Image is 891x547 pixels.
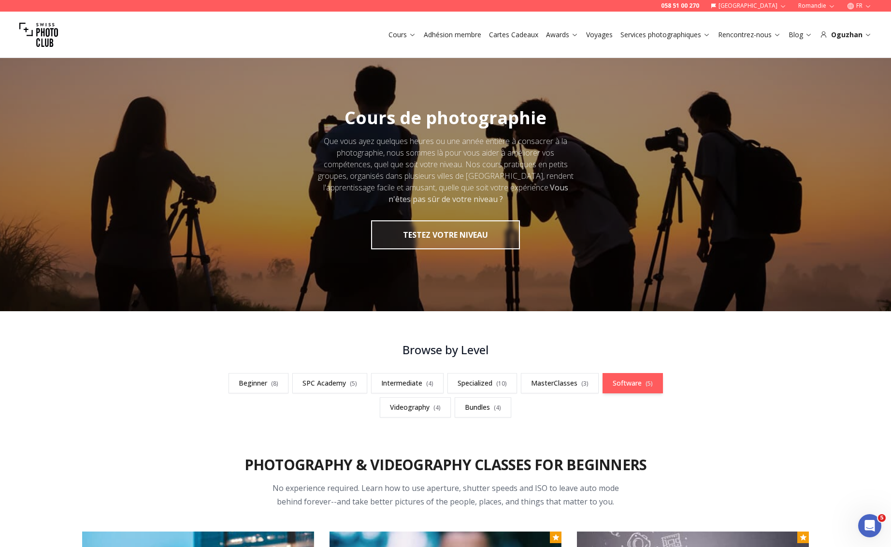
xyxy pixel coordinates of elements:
[314,135,577,205] div: Que vous ayez quelques heures ou une année entière à consacrer à la photographie, nous sommes là ...
[455,397,511,417] a: Bundles(4)
[789,30,812,40] a: Blog
[485,28,542,42] button: Cartes Cadeaux
[271,379,278,388] span: ( 8 )
[371,373,444,393] a: Intermediate(4)
[371,220,520,249] button: TESTEZ VOTRE NIVEAU
[424,30,481,40] a: Adhésion membre
[388,30,416,40] a: Cours
[521,373,599,393] a: MasterClasses(3)
[19,15,58,54] img: Swiss photo club
[581,379,589,388] span: ( 3 )
[494,403,501,412] span: ( 4 )
[380,397,451,417] a: Videography(4)
[273,483,619,507] span: No experience required. Learn how to use aperture, shutter speeds and ISO to leave auto mode behi...
[229,373,288,393] a: Beginner(8)
[582,28,617,42] button: Voyages
[433,403,441,412] span: ( 4 )
[420,28,485,42] button: Adhésion membre
[714,28,785,42] button: Rencontrez-nous
[646,379,653,388] span: ( 5 )
[878,514,886,522] span: 5
[350,379,357,388] span: ( 5 )
[345,106,546,130] span: Cours de photographie
[620,30,710,40] a: Services photographiques
[489,30,538,40] a: Cartes Cadeaux
[292,373,367,393] a: SPC Academy(5)
[820,30,872,40] div: Oguzhan
[546,30,578,40] a: Awards
[858,514,881,537] iframe: Intercom live chat
[661,2,699,10] a: 058 51 00 270
[206,342,685,358] h3: Browse by Level
[496,379,507,388] span: ( 10 )
[603,373,663,393] a: Software(5)
[785,28,816,42] button: Blog
[447,373,517,393] a: Specialized(10)
[244,456,647,474] h2: Photography & Videography Classes for Beginners
[586,30,613,40] a: Voyages
[426,379,433,388] span: ( 4 )
[617,28,714,42] button: Services photographiques
[542,28,582,42] button: Awards
[385,28,420,42] button: Cours
[718,30,781,40] a: Rencontrez-nous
